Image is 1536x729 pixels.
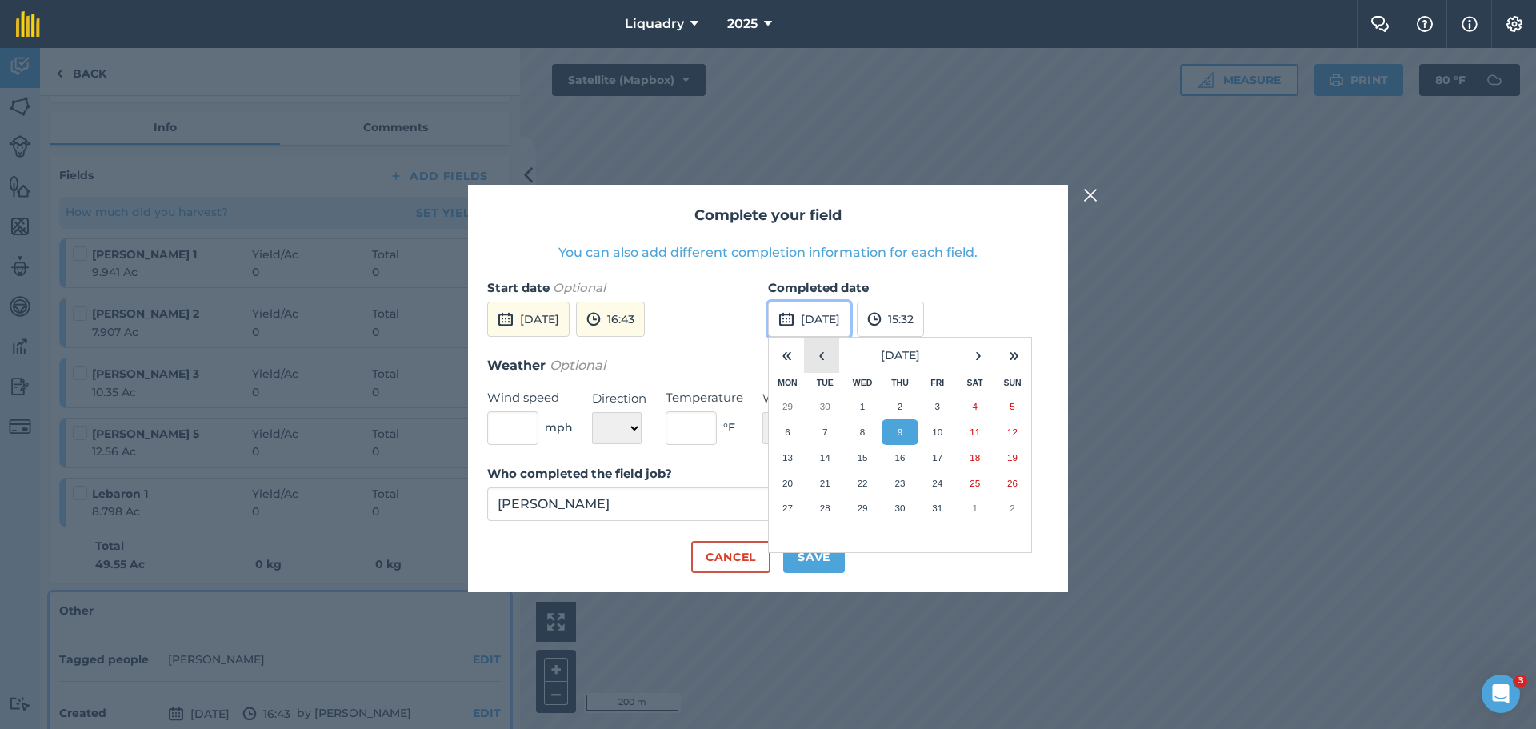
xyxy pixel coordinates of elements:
button: October 20, 2025 [769,471,806,496]
button: [DATE] [839,338,961,373]
img: fieldmargin Logo [16,11,40,37]
button: October 28, 2025 [806,495,844,521]
button: November 2, 2025 [994,495,1031,521]
button: October 16, 2025 [882,445,919,471]
img: svg+xml;base64,PHN2ZyB4bWxucz0iaHR0cDovL3d3dy53My5vcmcvMjAwMC9zdmciIHdpZHRoPSIxNyIgaGVpZ2h0PSIxNy... [1462,14,1478,34]
button: [DATE] [768,302,850,337]
abbr: October 10, 2025 [932,427,942,437]
button: October 4, 2025 [956,394,994,419]
abbr: November 2, 2025 [1010,503,1014,513]
button: October 8, 2025 [844,419,882,445]
img: A question mark icon [1415,16,1434,32]
abbr: October 15, 2025 [858,452,868,463]
button: October 21, 2025 [806,471,844,496]
button: October 25, 2025 [956,471,994,496]
button: 16:43 [576,302,645,337]
abbr: October 1, 2025 [860,401,865,411]
abbr: October 6, 2025 [785,427,790,437]
abbr: October 30, 2025 [894,503,905,513]
abbr: October 27, 2025 [782,503,793,513]
abbr: October 22, 2025 [858,478,868,488]
abbr: October 31, 2025 [932,503,942,513]
button: October 7, 2025 [806,419,844,445]
strong: Completed date [768,280,869,295]
label: Direction [592,389,646,408]
img: A cog icon [1505,16,1524,32]
abbr: October 23, 2025 [894,478,905,488]
abbr: Thursday [891,378,909,387]
span: ° F [723,419,735,436]
abbr: October 18, 2025 [970,452,980,463]
img: svg+xml;base64,PD94bWwgdmVyc2lvbj0iMS4wIiBlbmNvZGluZz0idXRmLTgiPz4KPCEtLSBHZW5lcmF0b3I6IEFkb2JlIE... [498,310,514,329]
button: October 15, 2025 [844,445,882,471]
label: Temperature [666,388,743,407]
abbr: September 29, 2025 [782,401,793,411]
button: October 18, 2025 [956,445,994,471]
button: October 14, 2025 [806,445,844,471]
abbr: October 16, 2025 [894,452,905,463]
em: Optional [550,358,606,373]
iframe: Intercom live chat [1482,675,1520,713]
button: October 31, 2025 [918,495,956,521]
h3: Weather [487,355,1049,376]
button: October 9, 2025 [882,419,919,445]
abbr: October 8, 2025 [860,427,865,437]
button: You can also add different completion information for each field. [558,243,978,262]
button: Cancel [691,541,770,573]
button: › [961,338,996,373]
button: 15:32 [857,302,924,337]
button: « [769,338,804,373]
button: October 19, 2025 [994,445,1031,471]
strong: Who completed the field job? [487,466,672,481]
button: October 13, 2025 [769,445,806,471]
img: svg+xml;base64,PHN2ZyB4bWxucz0iaHR0cDovL3d3dy53My5vcmcvMjAwMC9zdmciIHdpZHRoPSIyMiIgaGVpZ2h0PSIzMC... [1083,186,1098,205]
button: October 10, 2025 [918,419,956,445]
button: October 6, 2025 [769,419,806,445]
button: October 24, 2025 [918,471,956,496]
label: Weather [762,389,842,408]
abbr: October 26, 2025 [1007,478,1018,488]
abbr: October 19, 2025 [1007,452,1018,463]
button: October 12, 2025 [994,419,1031,445]
abbr: Friday [930,378,944,387]
button: November 1, 2025 [956,495,994,521]
button: October 5, 2025 [994,394,1031,419]
abbr: Monday [778,378,798,387]
button: October 1, 2025 [844,394,882,419]
abbr: October 3, 2025 [935,401,940,411]
button: October 3, 2025 [918,394,956,419]
button: October 22, 2025 [844,471,882,496]
button: » [996,338,1031,373]
abbr: Saturday [967,378,983,387]
span: [DATE] [881,348,920,362]
abbr: October 20, 2025 [782,478,793,488]
abbr: October 25, 2025 [970,478,980,488]
button: September 30, 2025 [806,394,844,419]
img: svg+xml;base64,PD94bWwgdmVyc2lvbj0iMS4wIiBlbmNvZGluZz0idXRmLTgiPz4KPCEtLSBHZW5lcmF0b3I6IEFkb2JlIE... [586,310,601,329]
abbr: October 29, 2025 [858,503,868,513]
em: Optional [553,280,606,295]
abbr: October 11, 2025 [970,427,980,437]
img: svg+xml;base64,PD94bWwgdmVyc2lvbj0iMS4wIiBlbmNvZGluZz0idXRmLTgiPz4KPCEtLSBHZW5lcmF0b3I6IEFkb2JlIE... [867,310,882,329]
abbr: October 12, 2025 [1007,427,1018,437]
abbr: Tuesday [817,378,834,387]
abbr: October 21, 2025 [820,478,830,488]
button: September 29, 2025 [769,394,806,419]
abbr: Wednesday [853,378,873,387]
span: mph [545,419,573,436]
button: October 29, 2025 [844,495,882,521]
abbr: October 17, 2025 [932,452,942,463]
abbr: October 9, 2025 [898,427,902,437]
abbr: November 1, 2025 [972,503,977,513]
button: Save [783,541,845,573]
abbr: October 13, 2025 [782,452,793,463]
img: svg+xml;base64,PD94bWwgdmVyc2lvbj0iMS4wIiBlbmNvZGluZz0idXRmLTgiPz4KPCEtLSBHZW5lcmF0b3I6IEFkb2JlIE... [778,310,794,329]
button: October 30, 2025 [882,495,919,521]
button: October 23, 2025 [882,471,919,496]
abbr: October 7, 2025 [822,427,827,437]
abbr: October 14, 2025 [820,452,830,463]
button: [DATE] [487,302,570,337]
button: October 27, 2025 [769,495,806,521]
button: October 11, 2025 [956,419,994,445]
abbr: October 28, 2025 [820,503,830,513]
